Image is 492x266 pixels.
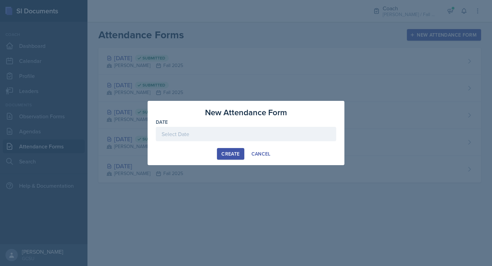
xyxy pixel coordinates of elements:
[205,106,287,119] h3: New Attendance Form
[247,148,275,160] button: Cancel
[156,119,168,125] label: Date
[217,148,244,160] button: Create
[221,151,240,157] div: Create
[251,151,271,157] div: Cancel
